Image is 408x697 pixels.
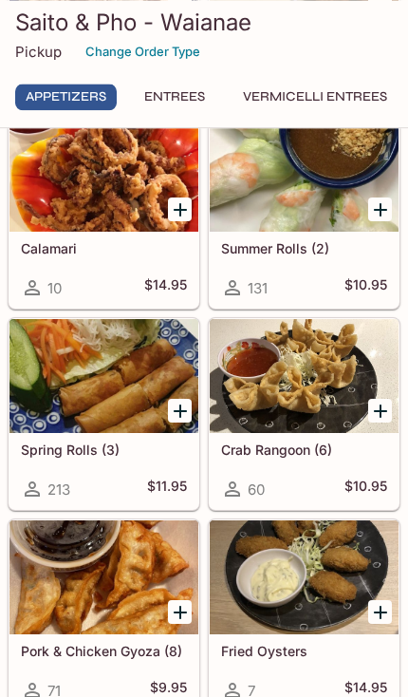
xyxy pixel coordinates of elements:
[9,319,198,433] div: Spring Rolls (3)
[209,117,399,309] a: Summer Rolls (2)131$10.95
[147,478,187,500] h5: $11.95
[47,279,62,297] span: 10
[168,399,192,423] button: Add Spring Rolls (3)
[221,240,387,256] h5: Summer Rolls (2)
[248,480,265,499] span: 60
[9,318,199,510] a: Spring Rolls (3)213$11.95
[368,198,392,221] button: Add Summer Rolls (2)
[132,84,217,110] button: Entrees
[221,442,387,458] h5: Crab Rangoon (6)
[15,8,393,37] h3: Saito & Pho - Waianae
[368,600,392,624] button: Add Fried Oysters
[9,118,198,232] div: Calamari
[21,240,187,256] h5: Calamari
[9,520,198,634] div: Pork & Chicken Gyoza (8)
[47,480,70,499] span: 213
[210,520,399,634] div: Fried Oysters
[77,37,209,66] button: Change Order Type
[344,478,387,500] h5: $10.95
[209,318,399,510] a: Crab Rangoon (6)60$10.95
[15,43,62,61] p: Pickup
[248,279,268,297] span: 131
[21,442,187,458] h5: Spring Rolls (3)
[168,198,192,221] button: Add Calamari
[344,276,387,299] h5: $10.95
[144,276,187,299] h5: $14.95
[221,643,387,659] h5: Fried Oysters
[210,319,399,433] div: Crab Rangoon (6)
[210,118,399,232] div: Summer Rolls (2)
[21,643,187,659] h5: Pork & Chicken Gyoza (8)
[15,84,117,110] button: Appetizers
[9,117,199,309] a: Calamari10$14.95
[368,399,392,423] button: Add Crab Rangoon (6)
[232,84,398,110] button: Vermicelli Entrees
[168,600,192,624] button: Add Pork & Chicken Gyoza (8)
